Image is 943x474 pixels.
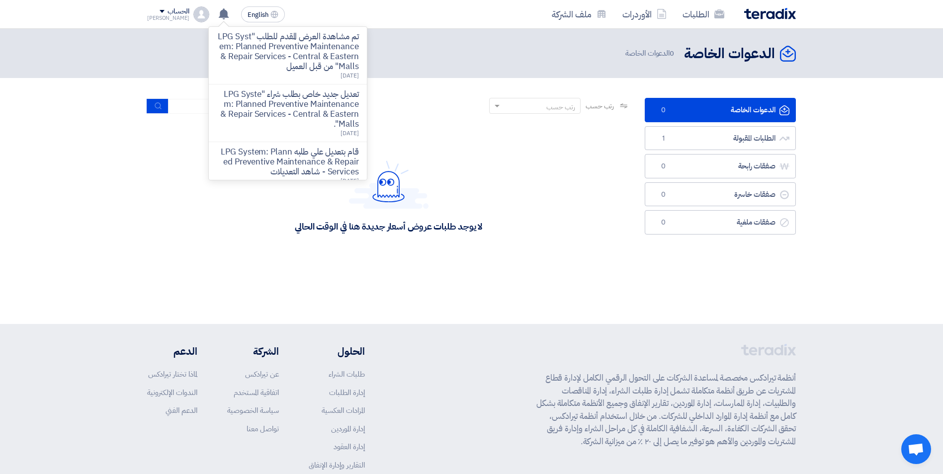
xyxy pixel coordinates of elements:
[657,134,669,144] span: 1
[341,71,358,80] span: [DATE]
[657,161,669,171] span: 0
[241,6,285,22] button: English
[645,210,796,235] a: صفقات ملغية0
[245,369,279,380] a: عن تيرادكس
[147,344,197,359] li: الدعم
[217,89,359,129] p: تعديل جديد خاص بطلب شراء "LPG System: Planned Preventive Maintenance & Repair Services - Central ...
[331,423,365,434] a: إدارة الموردين
[625,48,676,59] span: الدعوات الخاصة
[169,99,308,114] input: ابحث بعنوان أو رقم الطلب
[349,160,429,209] img: Hello
[657,218,669,228] span: 0
[645,154,796,178] a: صفقات رابحة0
[166,405,197,416] a: الدعم الفني
[544,2,614,26] a: ملف الشركة
[193,6,209,22] img: profile_test.png
[329,387,365,398] a: إدارة الطلبات
[341,176,358,185] span: [DATE]
[901,434,931,464] div: دردشة مفتوحة
[645,182,796,207] a: صفقات خاسرة0
[248,11,268,18] span: English
[536,372,796,448] p: أنظمة تيرادكس مخصصة لمساعدة الشركات على التحول الرقمي الكامل لإدارة قطاع المشتريات عن طريق أنظمة ...
[247,423,279,434] a: تواصل معنا
[586,101,614,111] span: رتب حسب
[657,190,669,200] span: 0
[227,344,279,359] li: الشركة
[309,460,365,471] a: التقارير وإدارة الإنفاق
[744,8,796,19] img: Teradix logo
[670,48,674,59] span: 0
[546,102,575,112] div: رتب حسب
[295,221,482,232] div: لا يوجد طلبات عروض أسعار جديدة هنا في الوقت الحالي
[657,105,669,115] span: 0
[341,129,358,138] span: [DATE]
[645,98,796,122] a: الدعوات الخاصة0
[309,344,365,359] li: الحلول
[684,44,775,64] h2: الدعوات الخاصة
[147,387,197,398] a: الندوات الإلكترونية
[645,126,796,151] a: الطلبات المقبولة1
[329,369,365,380] a: طلبات الشراء
[168,7,189,16] div: الحساب
[675,2,732,26] a: الطلبات
[614,2,675,26] a: الأوردرات
[147,15,189,21] div: [PERSON_NAME]
[227,405,279,416] a: سياسة الخصوصية
[234,387,279,398] a: اتفاقية المستخدم
[322,405,365,416] a: المزادات العكسية
[334,441,365,452] a: إدارة العقود
[217,32,359,72] p: تم مشاهدة العرض المقدم للطلب "LPG System: Planned Preventive Maintenance & Repair Services - Cent...
[148,369,197,380] a: لماذا تختار تيرادكس
[217,147,359,177] p: قام بتعديل علي طلبه LPG System: Planned Preventive Maintenance & Repair Services - شاهد التعديلات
